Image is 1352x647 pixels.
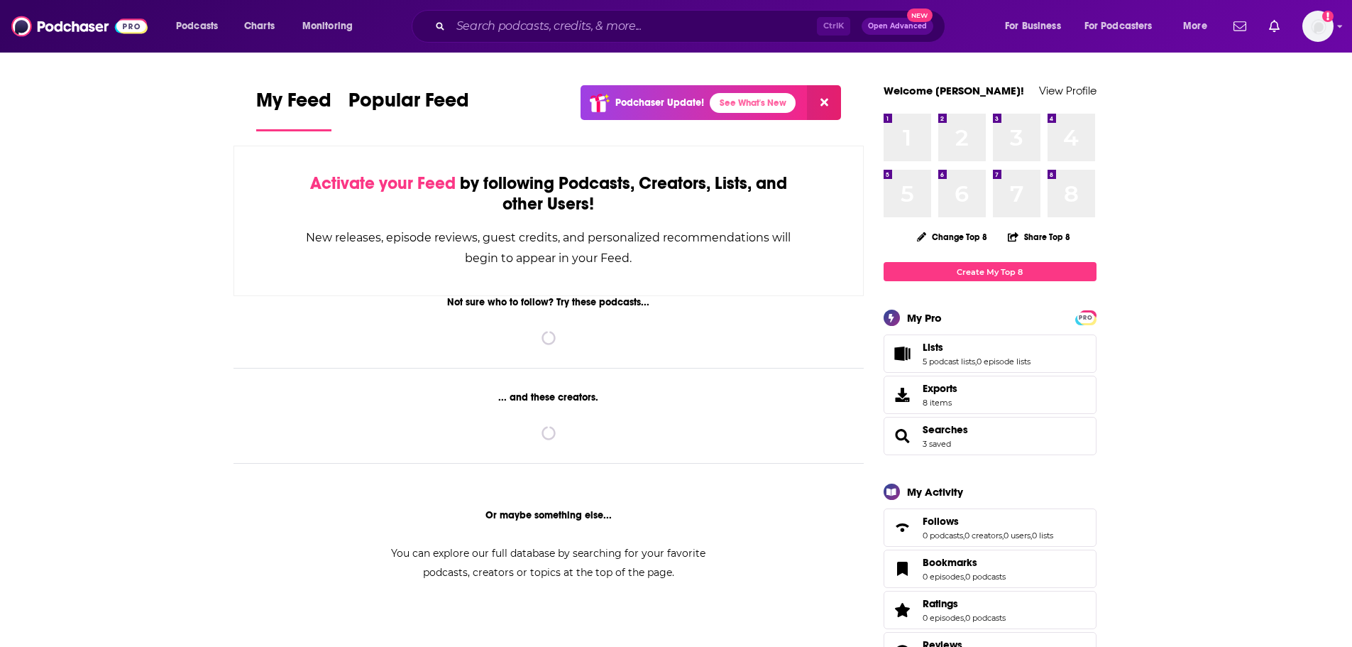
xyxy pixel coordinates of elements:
span: Lists [884,335,1097,373]
a: Follows [923,515,1053,528]
div: Not sure who to follow? Try these podcasts... [233,296,864,308]
a: See What's New [710,93,796,113]
span: Bookmarks [884,550,1097,588]
a: Ratings [889,600,917,620]
div: by following Podcasts, Creators, Lists, and other Users! [305,173,793,214]
a: Exports [884,376,1097,414]
a: Bookmarks [923,556,1006,569]
a: Lists [923,341,1031,354]
a: Show notifications dropdown [1228,14,1252,38]
span: , [964,613,965,623]
span: Ratings [923,597,958,610]
p: Podchaser Update! [615,97,704,109]
span: Follows [923,515,959,528]
button: open menu [995,15,1079,38]
img: Podchaser - Follow, Share and Rate Podcasts [11,13,148,40]
a: Popular Feed [348,88,469,131]
a: 0 episodes [923,572,964,582]
input: Search podcasts, credits, & more... [451,15,817,38]
button: open menu [292,15,371,38]
a: 0 creators [964,531,1002,540]
button: Show profile menu [1302,11,1334,42]
span: New [907,9,933,22]
span: Ratings [884,591,1097,629]
a: Bookmarks [889,559,917,579]
span: , [964,572,965,582]
a: Ratings [923,597,1006,610]
a: 0 podcasts [965,572,1006,582]
span: My Feed [256,88,331,121]
button: open menu [1173,15,1225,38]
a: 0 users [1004,531,1031,540]
a: 0 podcasts [923,531,963,540]
a: 0 podcasts [965,613,1006,623]
button: open menu [1075,15,1173,38]
a: Lists [889,344,917,364]
a: 5 podcast lists [923,357,975,366]
span: , [1002,531,1004,540]
div: Search podcasts, credits, & more... [425,10,959,43]
a: My Feed [256,88,331,131]
span: Exports [889,385,917,405]
span: Popular Feed [348,88,469,121]
span: PRO [1077,312,1094,323]
a: PRO [1077,312,1094,322]
span: Exports [923,382,957,395]
div: You can explore our full database by searching for your favorite podcasts, creators or topics at ... [374,544,723,582]
span: , [975,357,977,366]
span: 8 items [923,398,957,408]
span: Follows [884,509,1097,547]
span: More [1183,16,1207,36]
span: Activate your Feed [310,173,456,194]
a: Charts [235,15,283,38]
span: Searches [884,417,1097,455]
a: Searches [889,426,917,446]
span: Charts [244,16,275,36]
a: Searches [923,423,968,436]
button: Share Top 8 [1007,223,1071,251]
button: open menu [166,15,236,38]
img: User Profile [1302,11,1334,42]
button: Open AdvancedNew [862,18,933,35]
div: Or maybe something else... [233,509,864,521]
span: , [963,531,964,540]
span: Logged in as agoldsmithwissman [1302,11,1334,42]
span: , [1031,531,1032,540]
span: For Business [1005,16,1061,36]
div: My Pro [907,311,942,325]
a: 0 lists [1032,531,1053,540]
div: My Activity [907,485,963,499]
svg: Add a profile image [1322,11,1334,22]
div: ... and these creators. [233,391,864,403]
a: Show notifications dropdown [1263,14,1285,38]
span: Monitoring [302,16,353,36]
span: Lists [923,341,943,354]
a: 3 saved [923,439,951,449]
span: Bookmarks [923,556,977,569]
button: Change Top 8 [908,228,996,246]
a: 0 episode lists [977,357,1031,366]
a: Welcome [PERSON_NAME]! [884,84,1024,97]
a: Follows [889,518,917,538]
span: For Podcasters [1084,16,1153,36]
span: Open Advanced [868,23,927,30]
span: Podcasts [176,16,218,36]
div: New releases, episode reviews, guest credits, and personalized recommendations will begin to appe... [305,227,793,268]
a: Create My Top 8 [884,262,1097,281]
a: View Profile [1039,84,1097,97]
span: Ctrl K [817,17,850,36]
a: 0 episodes [923,613,964,623]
